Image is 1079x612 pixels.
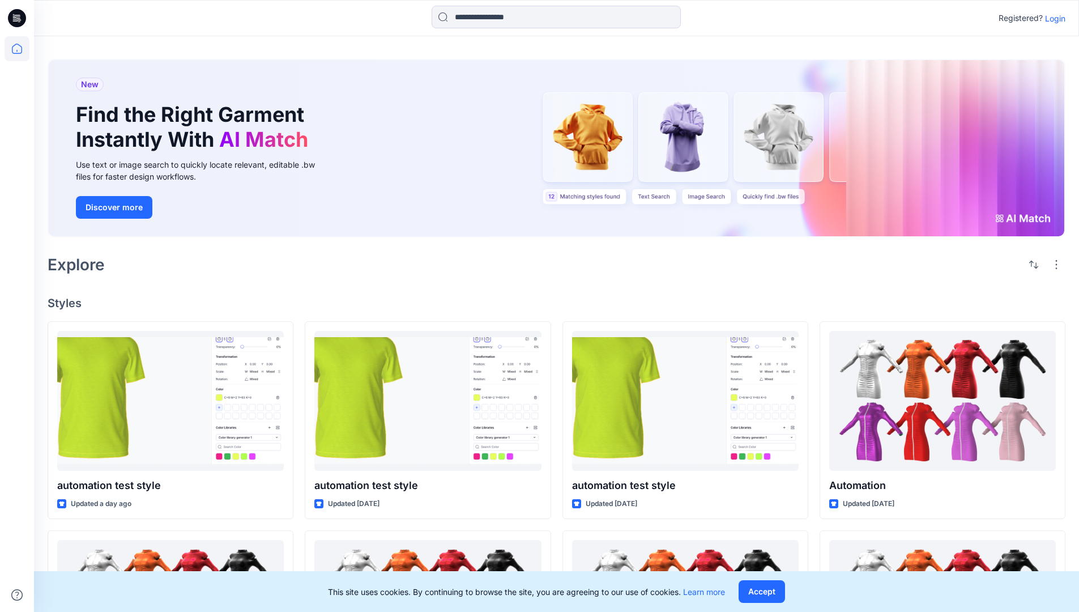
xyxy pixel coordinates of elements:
[76,159,331,182] div: Use text or image search to quickly locate relevant, editable .bw files for faster design workflows.
[829,478,1056,494] p: Automation
[71,498,131,510] p: Updated a day ago
[328,586,725,598] p: This site uses cookies. By continuing to browse the site, you are agreeing to our use of cookies.
[314,478,541,494] p: automation test style
[76,103,314,151] h1: Find the Right Garment Instantly With
[829,331,1056,471] a: Automation
[48,256,105,274] h2: Explore
[572,478,799,494] p: automation test style
[57,331,284,471] a: automation test style
[683,587,725,597] a: Learn more
[48,296,1065,310] h4: Styles
[328,498,379,510] p: Updated [DATE]
[1045,12,1065,24] p: Login
[81,78,99,91] span: New
[739,580,785,603] button: Accept
[999,11,1043,25] p: Registered?
[843,498,894,510] p: Updated [DATE]
[572,331,799,471] a: automation test style
[314,331,541,471] a: automation test style
[76,196,152,219] button: Discover more
[57,478,284,494] p: automation test style
[586,498,637,510] p: Updated [DATE]
[219,127,308,152] span: AI Match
